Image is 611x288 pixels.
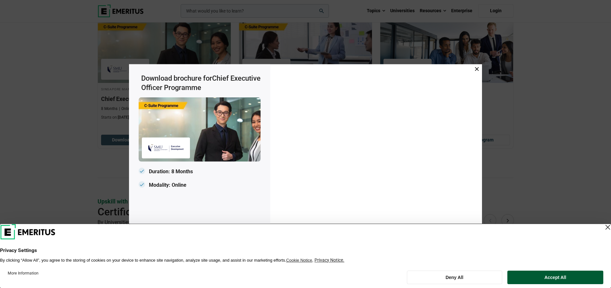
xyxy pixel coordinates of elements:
img: Emeritus [139,97,261,162]
p: Duration: 8 Months [139,167,261,177]
img: Emeritus [145,141,187,155]
span: Chief Executive Officer Programme [141,74,261,92]
h3: Download brochure for [141,74,261,92]
p: Modality: Online [139,180,261,190]
iframe: Download Brochure [273,67,479,219]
